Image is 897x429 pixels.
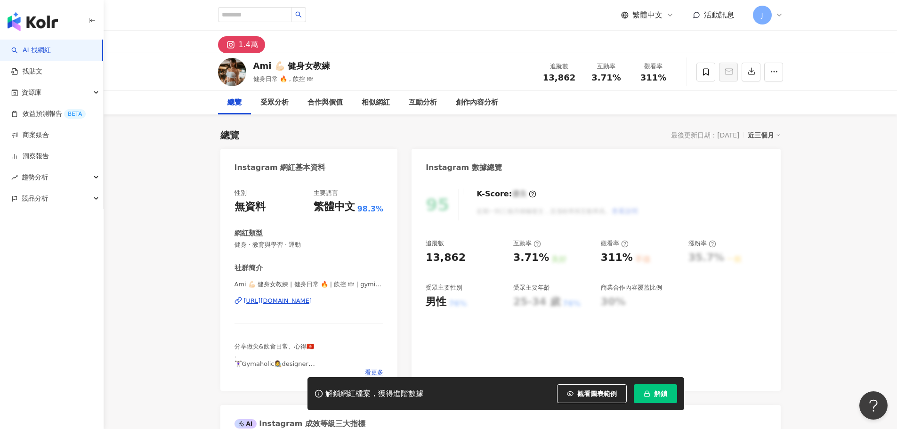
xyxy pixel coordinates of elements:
[636,62,671,71] div: 觀看率
[220,129,239,142] div: 總覽
[761,10,763,20] span: J
[295,11,302,18] span: search
[11,152,49,161] a: 洞察報告
[601,239,629,248] div: 觀看率
[632,10,663,20] span: 繁體中文
[426,239,444,248] div: 追蹤數
[218,58,246,86] img: KOL Avatar
[477,189,536,199] div: K-Score :
[253,75,314,82] span: 健身日常 🔥 , 飲控 🍽
[601,251,633,265] div: 311%
[325,389,423,399] div: 解鎖網紅檔案，獲得進階數據
[671,131,739,139] div: 最後更新日期：[DATE]
[426,162,502,173] div: Instagram 數據總覽
[543,73,575,82] span: 13,862
[314,200,355,214] div: 繁體中文
[234,419,257,429] div: AI
[456,97,498,108] div: 創作內容分析
[541,62,577,71] div: 追蹤數
[234,343,328,419] span: 分享做尖&飲食日常、心得🇭🇰 . 🏋🏻‍♀️Gymaholic👩‍🎨designer 📚NASM CPT | Anatomy trains 🔥增肌減脂 | 體態改善｜線條塑造 . 📩 Welco...
[22,82,41,103] span: 資源庫
[513,283,550,292] div: 受眾主要年齡
[234,241,384,249] span: 健身 · 教育與學習 · 運動
[234,297,384,305] a: [URL][DOMAIN_NAME]
[591,73,621,82] span: 3.71%
[11,109,86,119] a: 效益預測報告BETA
[11,130,49,140] a: 商案媒合
[227,97,242,108] div: 總覽
[513,251,549,265] div: 3.71%
[704,10,734,19] span: 活動訊息
[314,189,338,197] div: 主要語言
[11,174,18,181] span: rise
[589,62,624,71] div: 互動率
[234,189,247,197] div: 性別
[513,239,541,248] div: 互動率
[654,390,667,397] span: 解鎖
[688,239,716,248] div: 漲粉率
[11,46,51,55] a: searchAI 找網紅
[409,97,437,108] div: 互動分析
[239,38,258,51] div: 1.4萬
[8,12,58,31] img: logo
[234,263,263,273] div: 社群簡介
[218,36,265,53] button: 1.4萬
[244,297,312,305] div: [URL][DOMAIN_NAME]
[234,200,266,214] div: 無資料
[426,295,446,309] div: 男性
[601,283,662,292] div: 商業合作內容覆蓋比例
[634,384,677,403] button: 解鎖
[365,368,383,377] span: 看更多
[426,283,462,292] div: 受眾主要性別
[22,188,48,209] span: 競品分析
[253,60,330,72] div: Ami 💪🏻 健身女教練
[362,97,390,108] div: 相似網紅
[234,162,326,173] div: Instagram 網紅基本資料
[234,228,263,238] div: 網紅類型
[307,97,343,108] div: 合作與價值
[640,73,667,82] span: 311%
[11,67,42,76] a: 找貼文
[260,97,289,108] div: 受眾分析
[357,204,384,214] span: 98.3%
[577,390,617,397] span: 觀看圖表範例
[426,251,466,265] div: 13,862
[557,384,627,403] button: 觀看圖表範例
[234,280,384,289] span: Ami 💪🏻 健身女教練 | 健身日常 🔥 | 飲控 🍽 | gymimii
[22,167,48,188] span: 趨勢分析
[748,129,781,141] div: 近三個月
[234,419,365,429] div: Instagram 成效等級三大指標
